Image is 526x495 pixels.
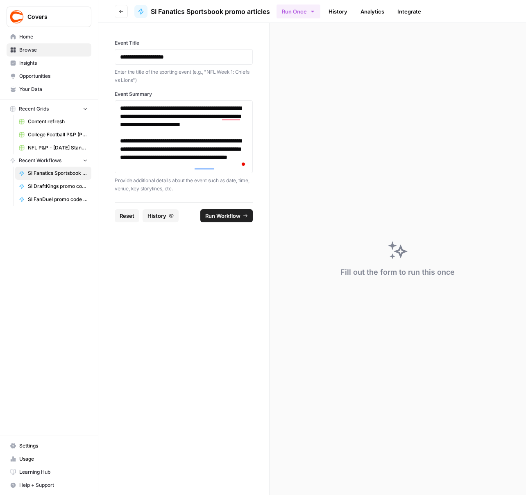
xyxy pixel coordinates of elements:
[7,452,91,466] a: Usage
[392,5,426,18] a: Integrate
[7,70,91,83] a: Opportunities
[115,90,253,98] label: Event Summary
[120,212,134,220] span: Reset
[19,86,88,93] span: Your Data
[9,9,24,24] img: Covers Logo
[28,170,88,177] span: SI Fanatics Sportsbook promo articles
[134,5,270,18] a: SI Fanatics Sportsbook promo articles
[19,442,88,450] span: Settings
[277,5,320,18] button: Run Once
[115,39,253,47] label: Event Title
[7,154,91,167] button: Recent Workflows
[19,72,88,80] span: Opportunities
[120,104,247,170] div: To enrich screen reader interactions, please activate Accessibility in Grammarly extension settings
[324,5,352,18] a: History
[7,57,91,70] a: Insights
[27,13,77,21] span: Covers
[7,7,91,27] button: Workspace: Covers
[15,115,91,128] a: Content refresh
[28,131,88,138] span: College Football P&P (Production) Grid (1)
[15,167,91,180] a: SI Fanatics Sportsbook promo articles
[19,46,88,54] span: Browse
[28,118,88,125] span: Content refresh
[15,193,91,206] a: SI FanDuel promo code articles
[28,196,88,203] span: SI FanDuel promo code articles
[7,439,91,452] a: Settings
[7,466,91,479] a: Learning Hub
[19,481,88,489] span: Help + Support
[7,83,91,96] a: Your Data
[340,267,455,278] div: Fill out the form to run this once
[115,209,139,222] button: Reset
[15,141,91,154] a: NFL P&P - [DATE] Standard (Production) Grid
[205,212,240,220] span: Run Workflow
[7,43,91,57] a: Browse
[356,5,389,18] a: Analytics
[19,455,88,463] span: Usage
[200,209,253,222] button: Run Workflow
[115,68,253,84] p: Enter the title of the sporting event (e.g., "NFL Week 1: Chiefs vs Lions")
[28,183,88,190] span: SI DraftKings promo code - Bet $5, get $200 if you win
[7,479,91,492] button: Help + Support
[151,7,270,16] span: SI Fanatics Sportsbook promo articles
[19,157,61,164] span: Recent Workflows
[19,105,49,113] span: Recent Grids
[19,59,88,67] span: Insights
[15,180,91,193] a: SI DraftKings promo code - Bet $5, get $200 if you win
[28,144,88,151] span: NFL P&P - [DATE] Standard (Production) Grid
[115,176,253,192] p: Provide additional details about the event such as date, time, venue, key storylines, etc.
[7,30,91,43] a: Home
[143,209,179,222] button: History
[147,212,166,220] span: History
[19,33,88,41] span: Home
[7,103,91,115] button: Recent Grids
[15,128,91,141] a: College Football P&P (Production) Grid (1)
[19,468,88,476] span: Learning Hub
